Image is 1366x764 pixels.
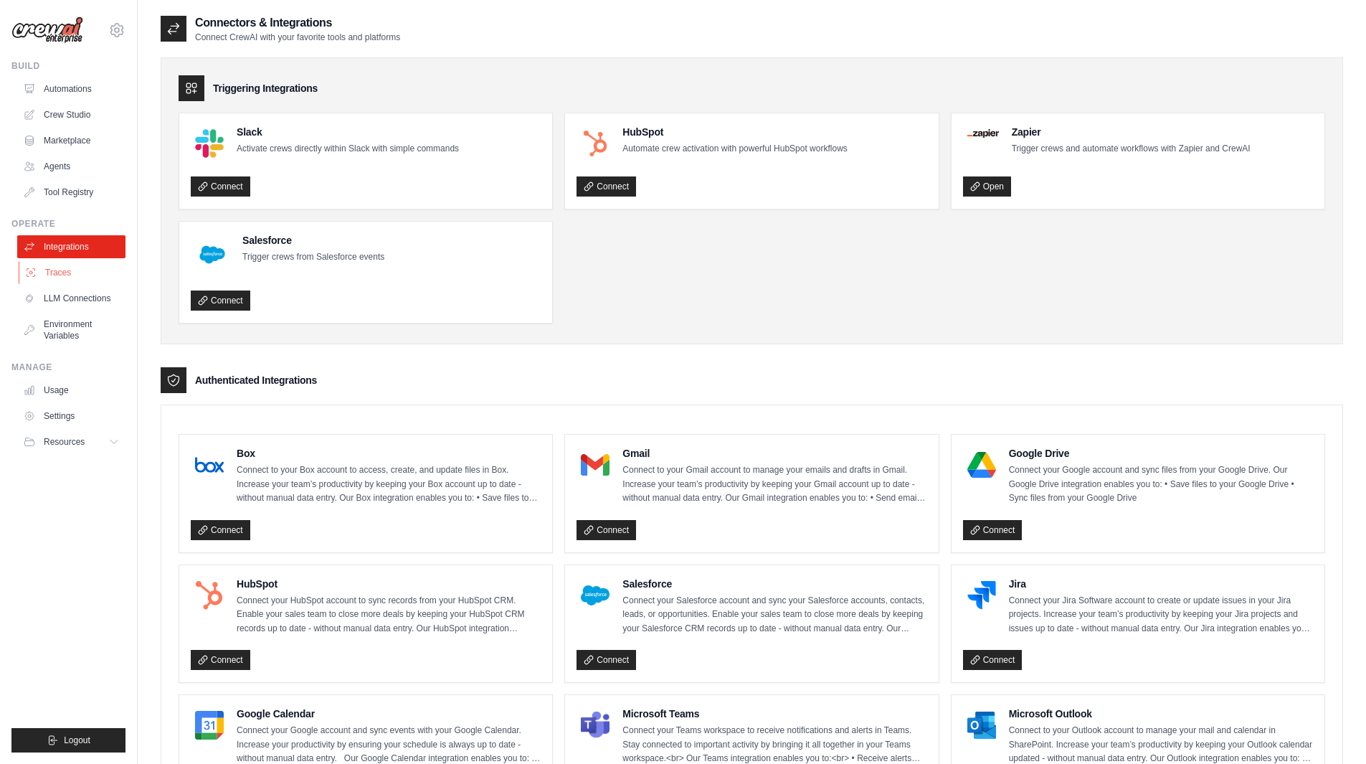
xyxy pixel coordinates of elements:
a: Connect [191,650,250,670]
img: Gmail Logo [581,451,610,479]
span: Resources [44,436,85,448]
a: Traces [19,261,127,284]
p: Connect to your Gmail account to manage your emails and drafts in Gmail. Increase your team’s pro... [622,463,926,506]
div: Build [11,60,125,72]
button: Resources [17,430,125,453]
p: Connect CrewAI with your favorite tools and platforms [195,32,400,43]
p: Connect your HubSpot account to sync records from your HubSpot CRM. Enable your sales team to clo... [237,594,541,636]
img: Zapier Logo [967,129,999,138]
a: Marketplace [17,129,125,152]
p: Connect your Google account and sync files from your Google Drive. Our Google Drive integration e... [1009,463,1313,506]
h4: Microsoft Teams [622,707,926,721]
div: Operate [11,218,125,230]
a: Agents [17,155,125,178]
a: Connect [963,520,1023,540]
a: Connect [191,291,250,311]
a: Integrations [17,235,125,258]
h3: Authenticated Integrations [195,373,317,387]
p: Trigger crews and automate workflows with Zapier and CrewAI [1012,142,1251,156]
img: Microsoft Outlook Logo [967,711,996,740]
button: Logout [11,728,125,753]
img: Jira Logo [967,581,996,610]
h4: Jira [1009,577,1313,591]
h4: Google Calendar [237,707,541,721]
img: Slack Logo [195,129,224,158]
p: Connect your Salesforce account and sync your Salesforce accounts, contacts, leads, or opportunit... [622,594,926,636]
img: Salesforce Logo [581,581,610,610]
a: Settings [17,405,125,428]
img: HubSpot Logo [581,129,610,158]
img: Google Calendar Logo [195,711,224,740]
a: Connect [577,650,636,670]
h4: Google Drive [1009,446,1313,461]
a: Connect [191,520,250,540]
a: Connect [191,176,250,197]
h2: Connectors & Integrations [195,14,400,32]
h4: Box [237,446,541,461]
a: Environment Variables [17,313,125,347]
h4: Zapier [1012,125,1251,139]
img: Google Drive Logo [967,451,996,479]
a: Crew Studio [17,103,125,126]
h4: Gmail [622,446,926,461]
a: Usage [17,379,125,402]
h4: HubSpot [622,125,847,139]
div: Manage [11,362,125,373]
h4: Slack [237,125,459,139]
img: Logo [11,16,83,44]
img: Microsoft Teams Logo [581,711,610,740]
img: Box Logo [195,451,224,479]
p: Automate crew activation with powerful HubSpot workflows [622,142,847,156]
h4: Microsoft Outlook [1009,707,1313,721]
p: Trigger crews from Salesforce events [242,250,384,265]
h4: HubSpot [237,577,541,591]
a: Open [963,176,1011,197]
a: Tool Registry [17,181,125,204]
a: Connect [577,176,636,197]
a: Automations [17,77,125,100]
p: Connect your Jira Software account to create or update issues in your Jira projects. Increase you... [1009,594,1313,636]
h4: Salesforce [622,577,926,591]
h3: Triggering Integrations [213,81,318,95]
a: LLM Connections [17,287,125,310]
a: Connect [577,520,636,540]
a: Connect [963,650,1023,670]
h4: Salesforce [242,233,384,247]
p: Connect to your Box account to access, create, and update files in Box. Increase your team’s prod... [237,463,541,506]
p: Activate crews directly within Slack with simple commands [237,142,459,156]
span: Logout [64,735,90,746]
img: HubSpot Logo [195,581,224,610]
img: Salesforce Logo [195,237,229,272]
